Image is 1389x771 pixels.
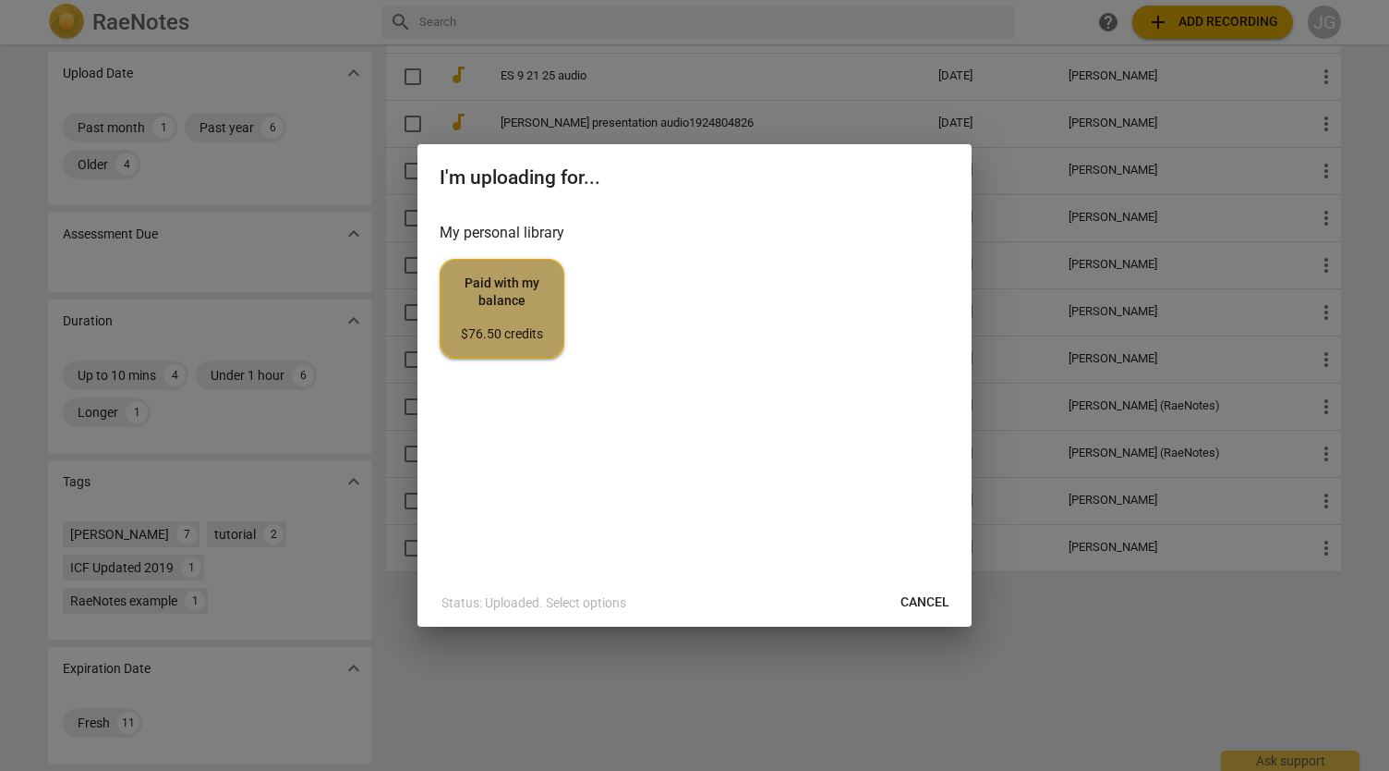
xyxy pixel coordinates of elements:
[440,222,949,244] h3: My personal library
[441,594,626,613] p: Status: Uploaded. Select options
[455,275,549,344] span: Paid with my balance
[440,259,564,359] button: Paid with my balance$76.50 credits
[886,586,964,619] button: Cancel
[455,325,549,344] div: $76.50 credits
[900,594,949,612] span: Cancel
[440,166,949,190] h2: I'm uploading for...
